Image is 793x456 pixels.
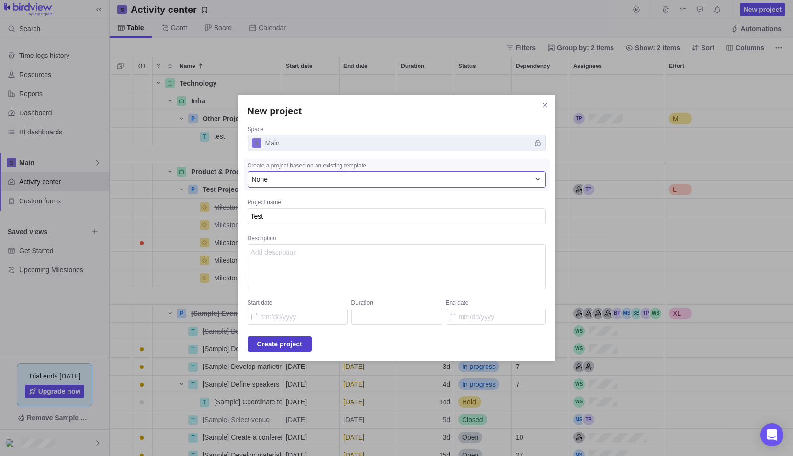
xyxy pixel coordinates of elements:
[252,175,268,184] span: None
[248,309,348,325] input: Start date
[351,309,442,325] input: Duration
[257,338,302,350] span: Create project
[446,309,546,325] input: End date
[760,423,783,446] div: Open Intercom Messenger
[248,104,546,118] h2: New project
[248,125,546,135] div: Space
[351,299,442,309] div: Duration
[538,99,552,112] span: Close
[446,299,546,309] div: End date
[248,234,546,244] div: Description
[248,336,312,352] span: Create project
[248,299,348,309] div: Start date
[248,244,546,289] textarea: Description
[238,95,555,361] div: New project
[248,199,546,208] div: Project name
[248,162,546,171] div: Create a project based on an existing template
[248,208,546,224] textarea: Project name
